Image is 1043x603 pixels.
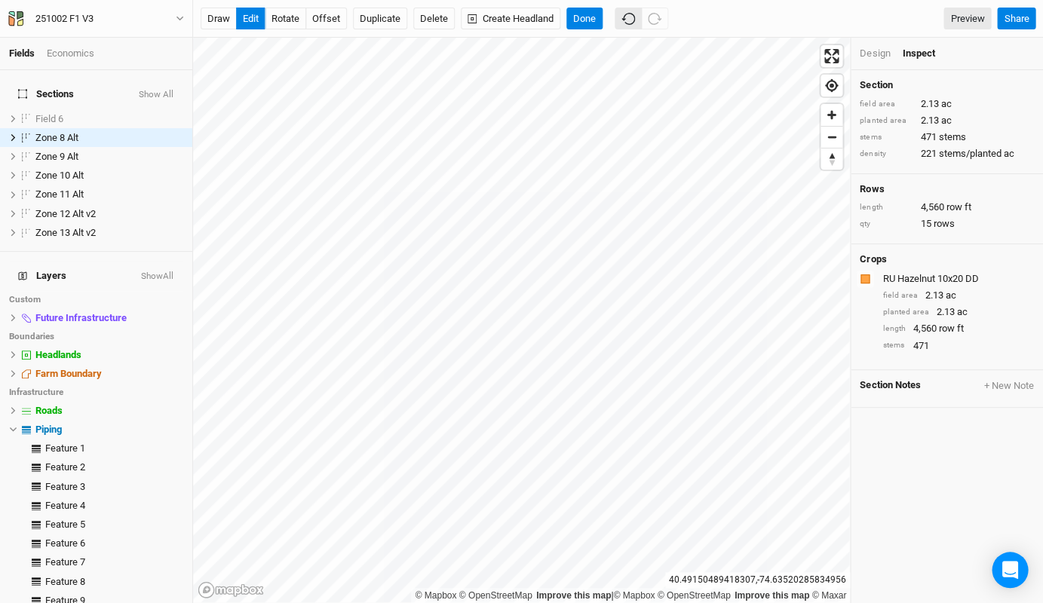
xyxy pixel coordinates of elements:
span: row ft [946,200,971,214]
div: Inspect [902,47,956,60]
div: Roads [35,405,183,417]
button: draw [201,8,237,30]
div: 2.13 [882,305,1034,319]
button: Redo (^Z) [641,8,668,30]
div: Feature 2 [45,461,183,473]
div: 15 [860,217,1034,231]
span: stems [938,130,965,144]
div: Design [860,47,890,60]
button: rotate [265,8,306,30]
div: Feature 4 [45,500,183,512]
div: RU Hazelnut 10x20 DD [882,272,1031,286]
h4: Section [860,79,1034,91]
div: 2.13 [882,289,1034,302]
button: Enter fullscreen [821,45,842,67]
a: Mapbox [415,590,456,601]
div: Zone 9 Alt [35,151,183,163]
div: Feature 5 [45,519,183,531]
div: Zone 12 Alt v2 [35,208,183,220]
span: Feature 7 [45,556,85,568]
span: Feature 4 [45,500,85,511]
div: 471 [882,339,1034,353]
a: OpenStreetMap [459,590,532,601]
div: Zone 8 Alt [35,132,183,144]
div: Zone 11 Alt [35,188,183,200]
span: Layers [18,270,66,282]
span: Feature 3 [45,481,85,492]
span: Zone 11 Alt [35,188,84,200]
div: 4,560 [882,322,1034,335]
div: field area [860,99,913,110]
div: Feature 7 [45,556,183,568]
div: Field 6 [35,113,183,125]
span: Zone 13 Alt v2 [35,227,96,238]
a: Improve this map [536,590,611,601]
span: Feature 8 [45,576,85,587]
div: stems [882,340,905,351]
div: stems [860,132,913,143]
span: ac [956,305,967,319]
div: 221 [860,147,1034,161]
div: 4,560 [860,200,1034,214]
span: Zone 8 Alt [35,132,78,143]
button: Undo (^z) [615,8,642,30]
span: Farm Boundary [35,368,102,379]
div: Feature 6 [45,537,183,549]
span: Piping [35,424,62,435]
div: field area [882,290,917,301]
span: Reset bearing to north [821,148,842,170]
div: length [860,202,913,213]
button: Zoom out [821,126,842,148]
div: Zone 10 Alt [35,170,183,182]
button: ShowAll [140,271,174,282]
a: Fields [9,47,35,59]
span: row ft [938,322,963,335]
div: Future Infrastructure [35,312,183,324]
button: Done [566,8,603,30]
span: rows [933,217,954,231]
button: Delete [413,8,455,30]
div: Headlands [35,349,183,361]
div: Open Intercom Messenger [992,552,1028,588]
div: Piping [35,424,183,436]
span: stems/planted ac [938,147,1014,161]
span: Feature 5 [45,519,85,530]
span: Zone 10 Alt [35,170,84,181]
span: Headlands [35,349,81,360]
div: Feature 8 [45,576,183,588]
div: | [415,588,846,603]
a: Mapbox [613,590,655,601]
span: Feature 1 [45,442,85,454]
span: ac [940,97,951,111]
div: density [860,148,913,160]
button: Share [997,8,1035,30]
button: + New Note [983,379,1034,393]
span: Zoom in [821,104,842,126]
span: Zone 12 Alt v2 [35,208,96,219]
span: ac [945,289,956,302]
div: 251002 F1 V3 [35,11,94,26]
div: length [882,323,905,335]
div: Farm Boundary [35,368,183,380]
div: Feature 1 [45,442,183,455]
a: Improve this map [735,590,809,601]
button: Create Headland [461,8,560,30]
div: planted area [860,115,913,127]
canvas: Map [193,38,849,602]
span: Zone 9 Alt [35,151,78,162]
div: 2.13 [860,114,1034,127]
span: Zoom out [821,127,842,148]
span: ac [940,114,951,127]
h4: Rows [860,183,1034,195]
button: 251002 F1 V3 [8,11,185,27]
div: Zone 13 Alt v2 [35,227,183,239]
div: 2.13 [860,97,1034,111]
span: Roads [35,405,63,416]
div: 471 [860,130,1034,144]
div: Feature 3 [45,481,183,493]
div: Economics [47,47,94,60]
span: Future Infrastructure [35,312,127,323]
button: edit [236,8,265,30]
